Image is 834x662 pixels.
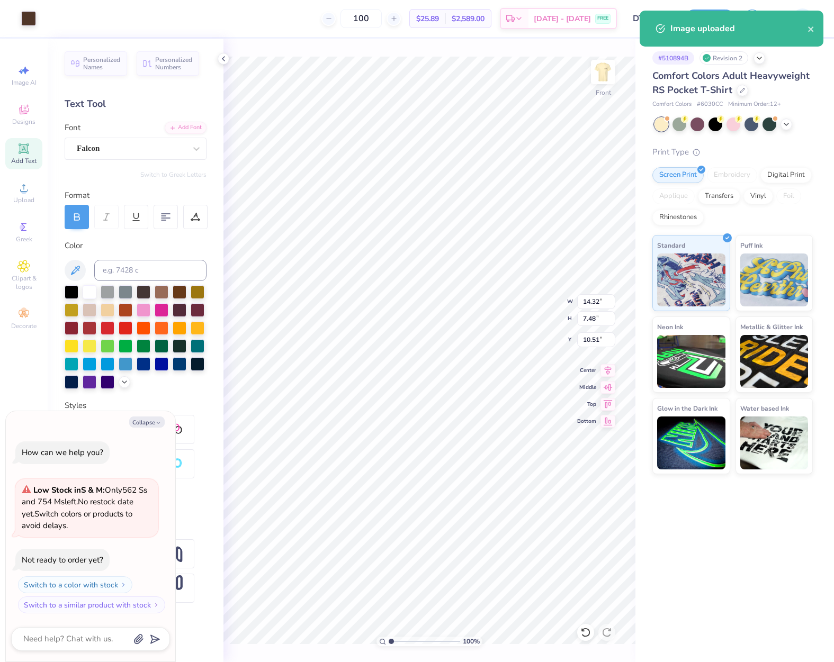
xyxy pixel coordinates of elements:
span: 100 % [463,637,480,646]
button: close [808,22,815,35]
button: Switch to a color with stock [18,576,132,593]
span: [DATE] - [DATE] [534,13,591,24]
span: $2,589.00 [452,13,485,24]
div: Screen Print [652,167,704,183]
span: No restock date yet. [22,496,133,519]
button: Switch to a similar product with stock [18,596,165,613]
span: Greek [16,235,32,243]
div: Rhinestones [652,210,704,225]
button: Collapse [129,416,165,428]
span: Top [577,401,596,408]
span: Minimum Order: 12 + [728,100,781,109]
span: Bottom [577,418,596,425]
span: Personalized Numbers [155,56,193,71]
span: Decorate [11,322,37,330]
div: Vinyl [743,188,773,204]
span: Upload [13,196,34,204]
span: Glow in the Dark Ink [657,403,718,414]
div: Color [65,240,207,252]
span: Water based Ink [740,403,789,414]
div: Applique [652,188,695,204]
div: Print Type [652,146,813,158]
strong: Low Stock in S & M : [33,485,105,495]
span: Designs [12,117,35,126]
img: Metallic & Glitter Ink [740,335,809,388]
span: FREE [597,15,608,22]
input: e.g. 7428 c [94,260,207,281]
span: Neon Ink [657,321,683,332]
span: Clipart & logos [5,274,42,291]
div: Front [596,88,611,97]
div: # 510894B [652,51,694,65]
div: Revision 2 [700,51,748,65]
img: Front [593,61,614,83]
span: Standard [657,240,685,251]
div: Transfers [698,188,740,204]
img: Neon Ink [657,335,725,388]
span: Center [577,367,596,374]
img: Water based Ink [740,416,809,469]
span: Middle [577,384,596,391]
img: Glow in the Dark Ink [657,416,725,469]
span: $25.89 [416,13,439,24]
label: Font [65,122,80,134]
input: Untitled Design [625,8,677,29]
div: Embroidery [707,167,757,183]
img: Switch to a similar product with stock [153,602,159,608]
div: Foil [776,188,801,204]
span: Add Text [11,157,37,165]
img: Switch to a color with stock [120,582,127,588]
div: How can we help you? [22,447,103,458]
span: Comfort Colors [652,100,692,109]
span: Personalized Names [83,56,121,71]
img: Standard [657,253,725,306]
span: Image AI [12,78,37,87]
input: – – [340,9,382,28]
span: Metallic & Glitter Ink [740,321,803,332]
div: Text Tool [65,97,207,111]
span: Comfort Colors Adult Heavyweight RS Pocket T-Shirt [652,69,810,96]
div: Digital Print [760,167,812,183]
span: Only 562 Ss and 754 Ms left. Switch colors or products to avoid delays. [22,485,147,531]
div: Add Font [165,122,207,134]
div: Format [65,189,208,202]
div: Not ready to order yet? [22,555,103,565]
span: # 6030CC [697,100,723,109]
button: Switch to Greek Letters [140,170,207,179]
div: Styles [65,400,207,412]
div: Image uploaded [670,22,808,35]
img: Puff Ink [740,253,809,306]
span: Puff Ink [740,240,763,251]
